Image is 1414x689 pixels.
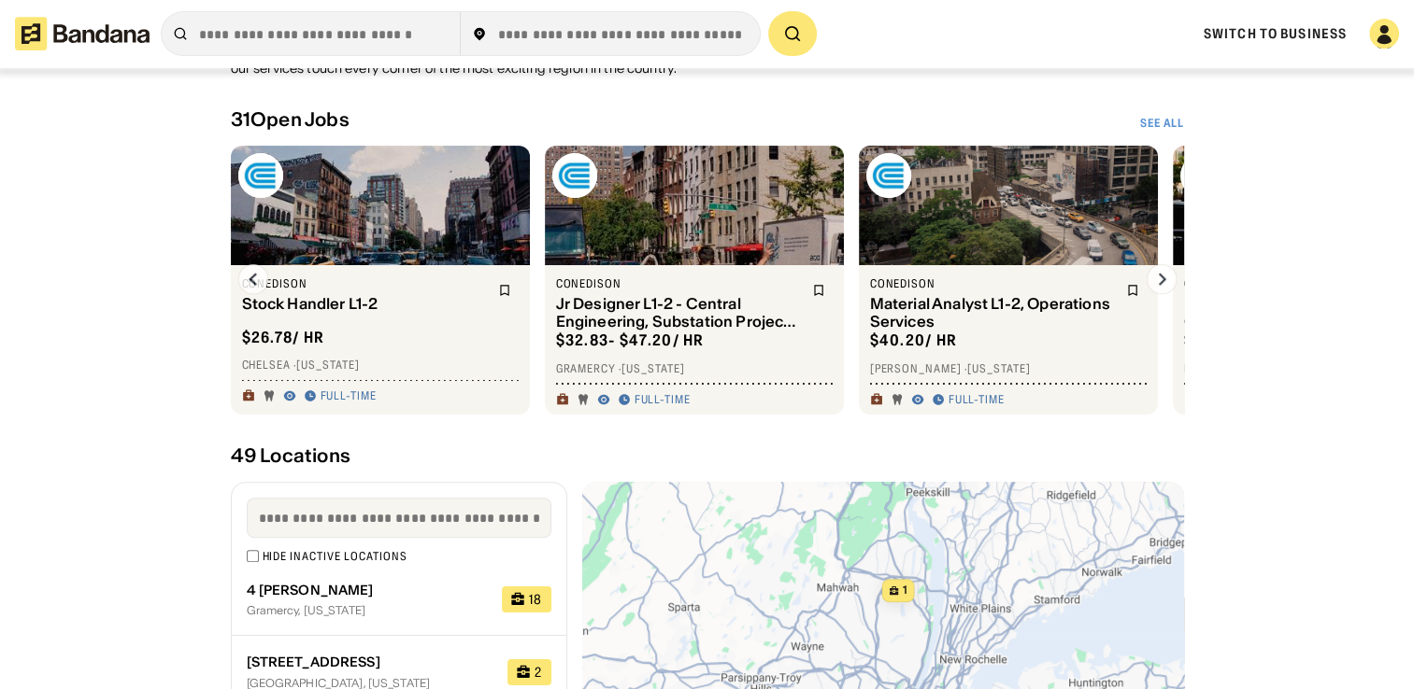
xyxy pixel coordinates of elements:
img: Left Arrow [238,264,268,294]
div: Hide inactive locations [263,549,407,564]
div: [GEOGRAPHIC_DATA], [US_STATE] [247,678,493,689]
a: See All [1140,116,1184,131]
div: conEdison [870,276,1115,291]
div: [PERSON_NAME] · [US_STATE] [870,361,1147,376]
div: 49 Locations [231,444,1184,467]
div: 2 [535,666,542,679]
a: conEdison logoconEdisonStock Handler L1-2$26.78/ hrChelsea ·[US_STATE]Full-time [231,146,530,415]
span: 1 [902,583,907,598]
a: conEdison logoconEdisonMaterial Analyst L1-2, Operations Services$40.20/ hr[PERSON_NAME] ·[US_STA... [859,146,1158,415]
div: conEdison [556,276,801,291]
img: conEdison logo [1180,153,1225,198]
div: Jr Designer L1-2 - Central Engineering, Substation Projects Eng Civil [556,295,801,330]
div: conEdison [242,276,487,291]
img: conEdison logo [238,153,283,198]
div: Material Analyst L1-2, Operations Services [870,295,1115,330]
img: conEdison logo [866,153,911,198]
img: Bandana logotype [15,17,150,50]
img: conEdison logo [552,153,597,198]
div: Gramercy, [US_STATE] [247,605,488,616]
div: $ 32.83 - $47.20 / hr [556,330,705,350]
div: 31 Open Jobs [231,108,350,131]
div: Chelsea · [US_STATE] [242,358,519,373]
a: conEdison logoconEdisonJr Designer L1-2 - Central Engineering, Substation Projects Eng Civil$32.8... [545,146,844,415]
div: Full-time [635,392,692,407]
div: 18 [529,593,542,606]
div: Gramercy · [US_STATE] [556,361,833,376]
div: 4 [PERSON_NAME] [247,583,488,598]
div: Stock Handler L1-2 [242,295,487,313]
a: Switch to Business [1204,25,1347,42]
a: 4 [PERSON_NAME]Gramercy, [US_STATE]18 [232,564,566,637]
div: Full-time [321,388,378,403]
div: $ 40.20 / hr [870,330,958,350]
img: Right Arrow [1147,264,1177,294]
div: $ 26.78 / hr [242,328,325,347]
div: Full-time [949,392,1006,407]
div: [STREET_ADDRESS] [247,654,493,670]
